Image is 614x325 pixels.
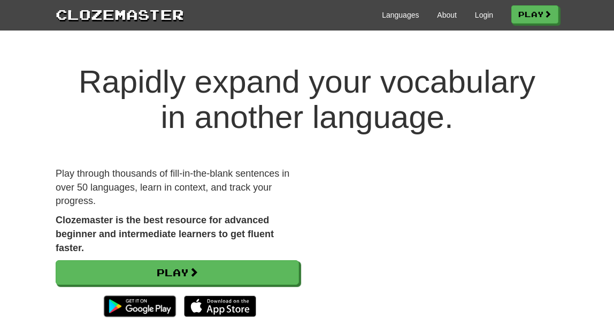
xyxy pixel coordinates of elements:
a: Login [475,10,493,20]
img: Get it on Google Play [98,290,181,322]
a: Play [511,5,558,24]
a: Play [56,260,299,285]
img: Download_on_the_App_Store_Badge_US-UK_135x40-25178aeef6eb6b83b96f5f2d004eda3bffbb37122de64afbaef7... [184,296,256,317]
a: Languages [382,10,419,20]
a: Clozemaster [56,4,184,24]
strong: Clozemaster is the best resource for advanced beginner and intermediate learners to get fluent fa... [56,215,274,253]
p: Play through thousands of fill-in-the-blank sentences in over 50 languages, learn in context, and... [56,167,299,208]
a: About [437,10,457,20]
